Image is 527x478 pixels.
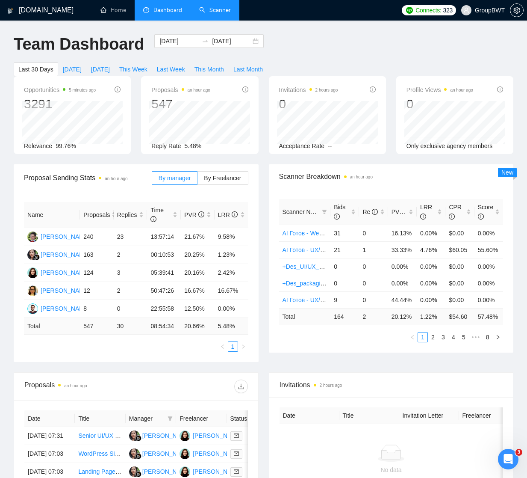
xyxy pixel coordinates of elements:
td: 20.16% [181,264,215,282]
td: 240 [80,228,114,246]
td: 20.66 % [181,318,215,335]
td: [DATE] 07:31 [24,427,75,445]
td: 547 [80,318,114,335]
a: searchScanner [199,6,231,14]
td: 05:39:41 [147,264,181,282]
td: 164 [330,308,359,325]
span: Acceptance Rate [279,143,325,149]
li: 1 [418,332,428,342]
iframe: Intercom live chat [498,449,518,469]
td: 0 [330,258,359,275]
span: Proposal Sending Stats [24,172,152,183]
span: info-circle [370,86,376,92]
img: OL [27,285,38,296]
td: 9 [330,291,359,308]
div: 547 [151,96,210,112]
span: Proposals [83,210,110,220]
td: 0.00% [417,225,445,241]
span: info-circle [115,86,121,92]
td: $0.00 [445,225,474,241]
td: $60.05 [445,241,474,258]
a: SK[PERSON_NAME] [27,269,90,276]
span: By Freelancer [204,175,241,181]
td: 2.42% [215,264,248,282]
td: 33.33% [388,241,417,258]
th: Name [24,202,80,228]
span: ••• [469,332,483,342]
span: filter [168,416,173,421]
a: Landing Page Design [78,468,135,475]
a: OB[PERSON_NAME] [27,305,90,312]
td: 44.44% [388,291,417,308]
img: SK [180,466,190,477]
td: 9.58% [215,228,248,246]
span: left [410,335,415,340]
span: info-circle [334,214,340,220]
span: filter [166,412,174,425]
img: gigradar-bm.png [34,254,40,260]
img: OB [27,303,38,314]
td: 30 [114,318,147,335]
div: Proposals [24,380,136,393]
span: 99.76% [56,143,76,149]
span: download [235,383,247,390]
td: $0.00 [445,258,474,275]
button: left [218,341,228,352]
a: SK[PERSON_NAME] [180,468,242,475]
img: SK [180,430,190,441]
a: 3 [439,333,448,342]
th: Invitation Letter [399,407,459,424]
span: Only exclusive agency members [406,143,493,149]
time: 5 minutes ago [69,88,96,92]
span: right [495,335,501,340]
th: Date [24,410,75,427]
div: [PERSON_NAME] [142,449,191,458]
span: Profile Views [406,85,473,95]
a: Senior UI/UX Designer for Modern Web & Mobile Application [78,432,239,439]
div: [PERSON_NAME] [41,232,90,241]
td: $0.00 [445,291,474,308]
span: filter [322,209,327,214]
span: Relevance [24,143,52,149]
div: [PERSON_NAME] [41,250,90,259]
td: 16.67% [181,282,215,300]
button: right [493,332,503,342]
button: [DATE] [58,62,86,76]
span: swap-right [202,38,209,45]
img: logo [7,4,13,18]
a: WordPress Site Recommendations & Buildout [78,450,200,457]
td: Total [279,308,331,325]
span: dashboard [143,7,149,13]
a: 5 [459,333,468,342]
div: [PERSON_NAME] [193,467,242,476]
td: 0.00% [388,275,417,291]
div: [PERSON_NAME] [41,304,90,313]
span: Last Week [157,65,185,74]
button: [DATE] [86,62,115,76]
td: 50:47:26 [147,282,181,300]
a: setting [510,7,524,14]
td: WordPress Site Recommendations & Buildout [75,445,125,463]
span: info-circle [232,211,238,217]
button: left [407,332,418,342]
span: 323 [443,6,453,15]
img: gigradar-bm.png [135,471,141,477]
a: SN[PERSON_NAME] [27,251,90,258]
td: 0.00% [215,300,248,318]
td: 163 [80,246,114,264]
span: This Week [119,65,147,74]
span: Score [478,204,494,220]
span: to [202,38,209,45]
a: +Des_packaging [283,280,327,287]
span: info-circle [372,209,378,215]
img: SN [129,448,140,459]
time: an hour ago [64,383,87,388]
span: info-circle [497,86,503,92]
img: SN [27,249,38,260]
span: Last 30 Days [18,65,53,74]
td: $0.00 [445,275,474,291]
td: [DATE] 07:03 [24,445,75,463]
th: Proposals [80,202,114,228]
span: New [501,169,513,176]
